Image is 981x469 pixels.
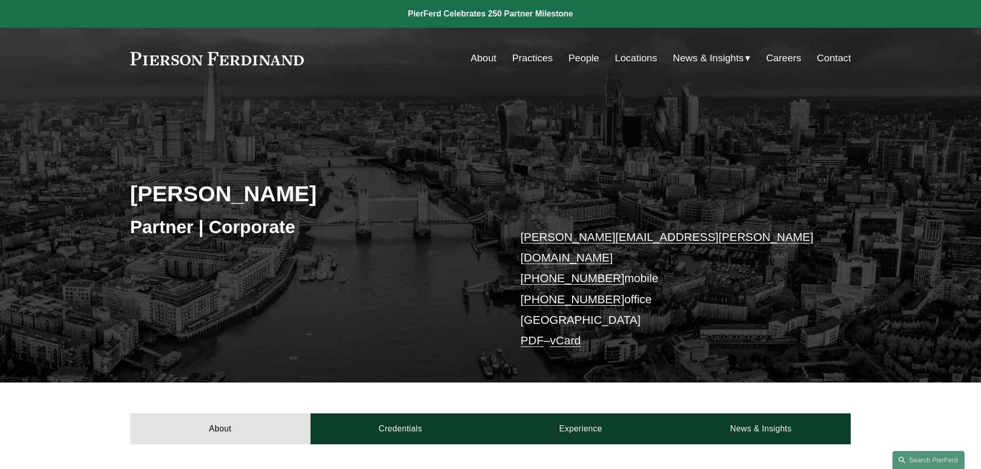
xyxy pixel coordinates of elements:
[521,293,625,306] a: [PHONE_NUMBER]
[471,48,496,68] a: About
[521,231,814,264] a: [PERSON_NAME][EMAIL_ADDRESS][PERSON_NAME][DOMAIN_NAME]
[521,227,821,352] p: mobile office [GEOGRAPHIC_DATA] –
[521,272,625,285] a: [PHONE_NUMBER]
[673,48,751,68] a: folder dropdown
[130,180,491,207] h2: [PERSON_NAME]
[491,413,671,444] a: Experience
[892,451,965,469] a: Search this site
[512,48,553,68] a: Practices
[673,49,744,67] span: News & Insights
[550,334,581,347] a: vCard
[615,48,657,68] a: Locations
[817,48,851,68] a: Contact
[130,413,311,444] a: About
[766,48,801,68] a: Careers
[521,334,544,347] a: PDF
[130,216,491,238] h3: Partner | Corporate
[569,48,599,68] a: People
[311,413,491,444] a: Credentials
[670,413,851,444] a: News & Insights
